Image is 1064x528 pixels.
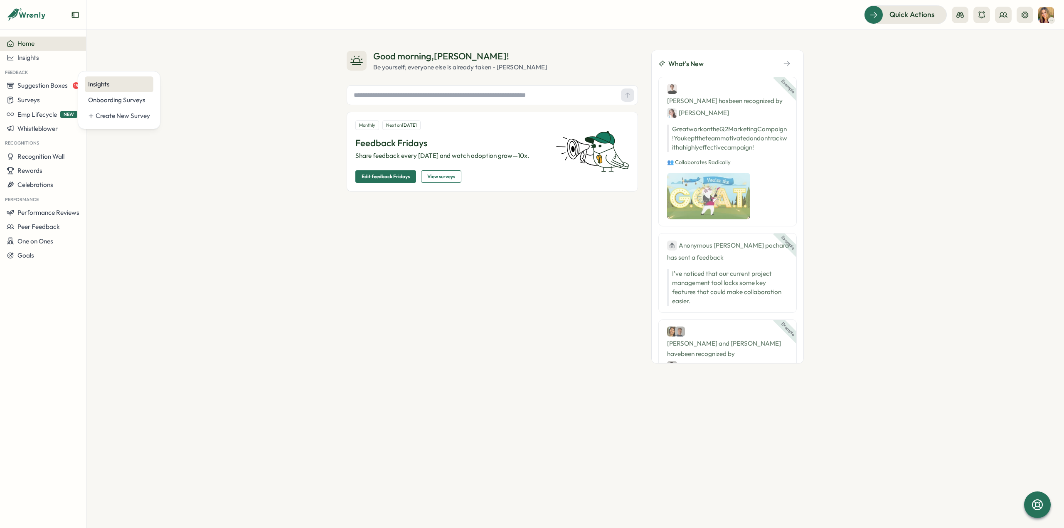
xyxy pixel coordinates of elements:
span: Suggestion Boxes [17,81,68,89]
div: Anonymous [PERSON_NAME] pochard [667,240,789,250]
span: Emp Lifecycle [17,111,57,118]
span: Performance Reviews [17,209,79,216]
span: Insights [17,54,39,61]
span: Peer Feedback [17,223,60,231]
p: 👥 Collaborates Radically [667,159,788,166]
div: [PERSON_NAME] has been recognized by [667,84,788,118]
div: [PERSON_NAME] and [PERSON_NAME] have been recognized by [667,327,788,371]
div: Good morning , [PERSON_NAME] ! [373,50,547,63]
img: Ben [667,84,677,94]
span: Home [17,39,34,47]
span: Rewards [17,167,42,174]
a: Create New Survey [85,108,153,124]
a: Onboarding Surveys [85,92,153,108]
p: I've noticed that our current project management tool lacks some key features that could make col... [672,269,788,306]
div: [PERSON_NAME] [667,361,729,371]
span: View surveys [427,171,455,182]
img: Tarin O'Neill [1038,7,1054,23]
span: Edit feedback Fridays [362,171,410,182]
span: 15 [73,82,79,89]
p: Share feedback every [DATE] and watch adoption grow—10x. [355,151,546,160]
button: Edit feedback Fridays [355,170,416,183]
img: Jane [667,108,677,118]
button: Quick Actions [864,5,947,24]
a: Insights [85,76,153,92]
span: Whistleblower [17,125,58,133]
span: Recognition Wall [17,152,64,160]
p: Feedback Fridays [355,137,546,150]
div: has sent a feedback [667,240,788,263]
div: [PERSON_NAME] [667,108,729,118]
p: Great work on the Q2 Marketing Campaign! You kept the team motivated and on track with a highly e... [667,125,788,152]
img: Recognition Image [667,173,750,219]
span: Quick Actions [889,9,935,20]
div: Next on [DATE] [382,120,421,130]
span: Surveys [17,96,40,104]
button: View surveys [421,170,461,183]
img: Carlos [667,361,677,371]
div: Be yourself; everyone else is already taken - [PERSON_NAME] [373,63,547,72]
div: Monthly [355,120,379,130]
img: Cassie [667,327,677,336]
div: Insights [88,80,150,89]
span: What's New [668,59,704,69]
div: Create New Survey [96,111,150,120]
span: NEW [60,111,77,118]
button: Expand sidebar [71,11,79,19]
span: One on Ones [17,237,53,245]
span: Celebrations [17,181,53,189]
span: Goals [17,251,34,259]
img: Jack [675,327,685,336]
div: Onboarding Surveys [88,96,150,105]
